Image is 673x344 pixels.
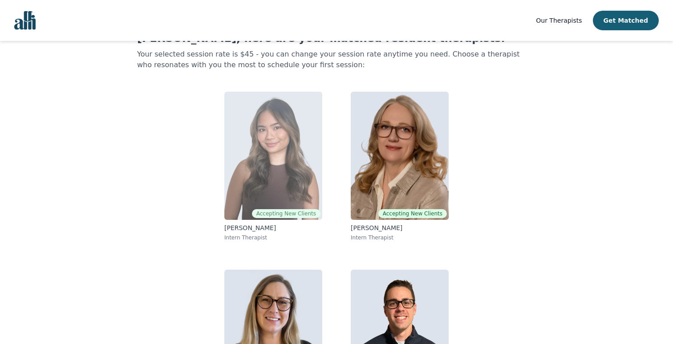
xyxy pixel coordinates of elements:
[137,49,536,70] p: Your selected session rate is $45 - you can change your session rate anytime you need. Choose a t...
[593,11,659,30] button: Get Matched
[252,209,320,218] span: Accepting New Clients
[224,92,322,220] img: Noreen Clare Tibudan
[351,234,449,241] p: Intern Therapist
[224,223,322,232] p: [PERSON_NAME]
[14,11,36,30] img: alli logo
[344,85,456,248] a: Siobhan ChandlerAccepting New Clients[PERSON_NAME]Intern Therapist
[536,17,582,24] span: Our Therapists
[224,234,322,241] p: Intern Therapist
[536,15,582,26] a: Our Therapists
[378,209,447,218] span: Accepting New Clients
[351,223,449,232] p: [PERSON_NAME]
[217,85,329,248] a: Noreen Clare TibudanAccepting New Clients[PERSON_NAME]Intern Therapist
[351,92,449,220] img: Siobhan Chandler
